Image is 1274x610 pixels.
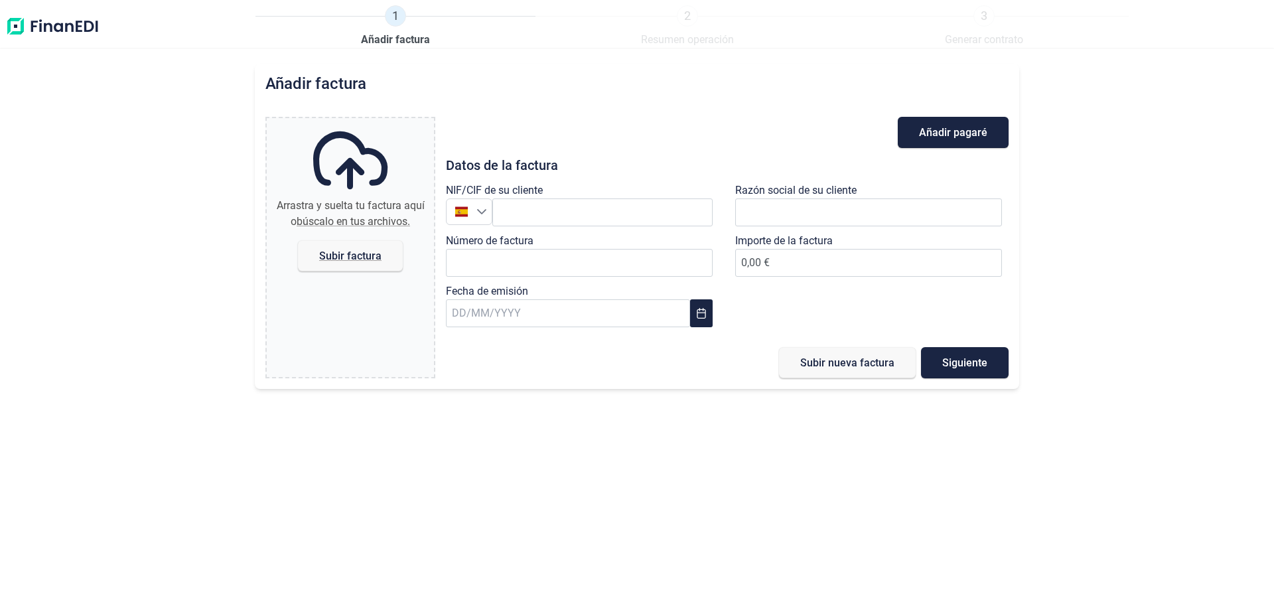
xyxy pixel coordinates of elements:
[898,117,1009,148] button: Añadir pagaré
[779,347,916,378] button: Subir nueva factura
[476,199,492,224] div: Seleccione un país
[446,183,543,198] label: NIF/CIF de su cliente
[361,32,430,48] span: Añadir factura
[800,358,894,368] span: Subir nueva factura
[265,74,366,93] h2: Añadir factura
[690,299,713,327] button: Choose Date
[297,215,410,228] span: búscalo en tus archivos.
[361,5,430,48] a: 1Añadir factura
[455,205,468,218] img: ES
[272,198,429,230] div: Arrastra y suelta tu factura aquí o
[446,299,690,327] input: DD/MM/YYYY
[735,183,857,198] label: Razón social de su cliente
[385,5,406,27] span: 1
[446,233,533,249] label: Número de factura
[942,358,987,368] span: Siguiente
[921,347,1009,378] button: Siguiente
[319,251,382,261] span: Subir factura
[735,233,833,249] label: Importe de la factura
[5,5,100,48] img: Logo de aplicación
[446,159,1009,172] h3: Datos de la factura
[919,127,987,137] span: Añadir pagaré
[446,283,528,299] label: Fecha de emisión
